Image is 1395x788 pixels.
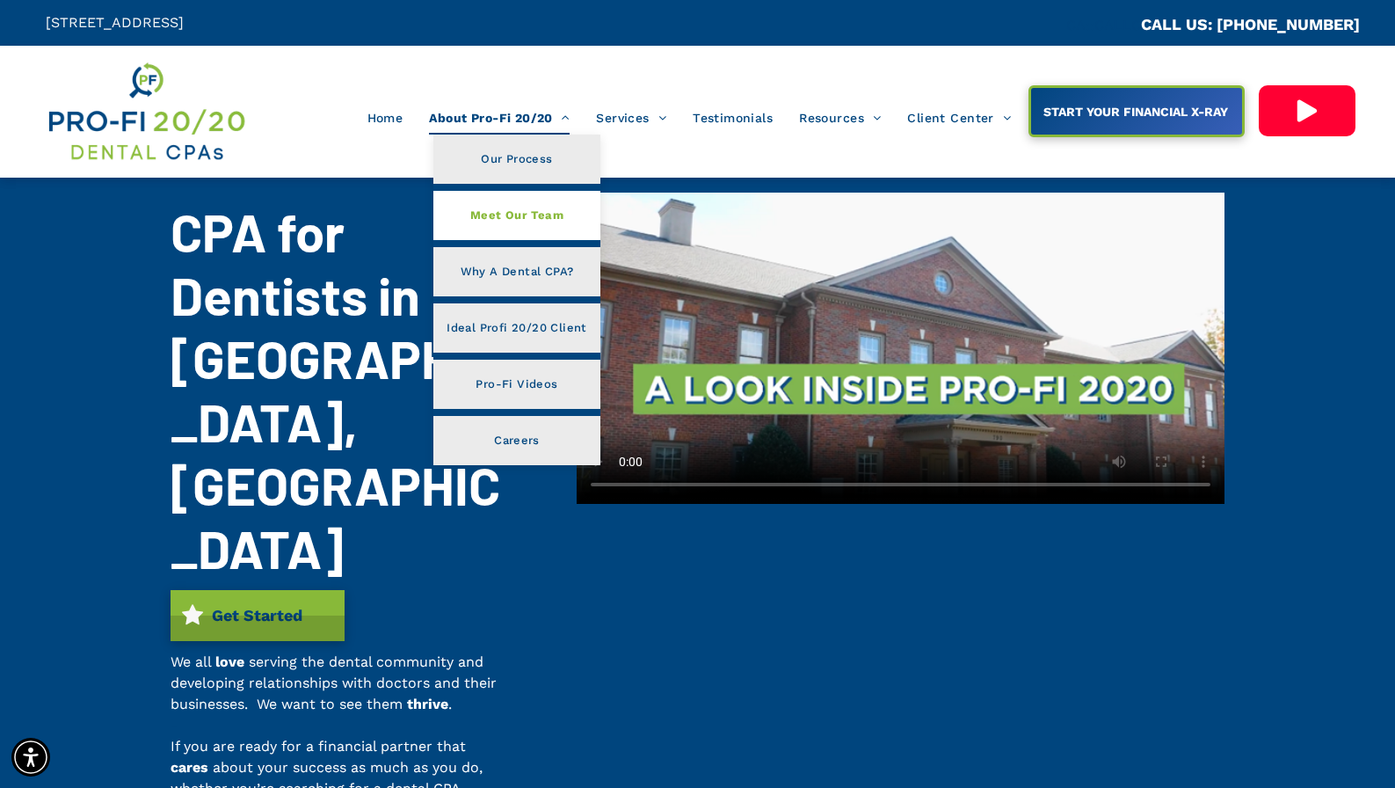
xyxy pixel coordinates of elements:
span: Careers [494,429,540,452]
span: Meet Our Team [470,204,563,227]
span: Why A Dental CPA? [461,260,574,283]
span: cares [171,759,208,776]
span: START YOUR FINANCIAL X-RAY [1037,96,1234,128]
span: If you are ready for a financial partner that [171,738,466,755]
a: Services [583,101,679,135]
a: START YOUR FINANCIAL X-RAY [1028,85,1245,137]
a: Get Started [171,590,345,641]
a: Pro-Fi Videos [433,360,599,409]
span: Pro-Fi Videos [476,373,557,396]
a: Client Center [894,101,1024,135]
a: Home [354,101,417,135]
a: Meet Our Team [433,191,599,240]
a: Careers [433,416,599,465]
a: Our Process [433,135,599,184]
img: Get Dental CPA Consulting, Bookkeeping, & Bank Loans [46,59,246,164]
div: Accessibility Menu [11,738,50,777]
span: - [171,717,178,733]
span: Ideal Profi 20/20 Client [447,317,586,339]
span: We all [171,653,211,670]
span: CPA for Dentists in [GEOGRAPHIC_DATA], [GEOGRAPHIC_DATA] [171,200,500,580]
span: Our Process [481,148,552,171]
span: [STREET_ADDRESS] [46,14,184,31]
span: Get Started [206,597,309,633]
a: About Pro-Fi 20/20 [416,101,583,135]
a: Ideal Profi 20/20 Client [433,303,599,353]
a: Why A Dental CPA? [433,247,599,296]
span: serving the dental community and developing relationships with doctors and their businesses. We w... [171,653,497,712]
a: Resources [786,101,894,135]
span: thrive [407,696,448,712]
a: CALL US: [PHONE_NUMBER] [1141,15,1360,33]
span: love [215,653,244,670]
a: Testimonials [679,101,786,135]
span: About Pro-Fi 20/20 [429,101,570,135]
span: CA::CALLC [1066,17,1141,33]
span: . [448,696,452,712]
